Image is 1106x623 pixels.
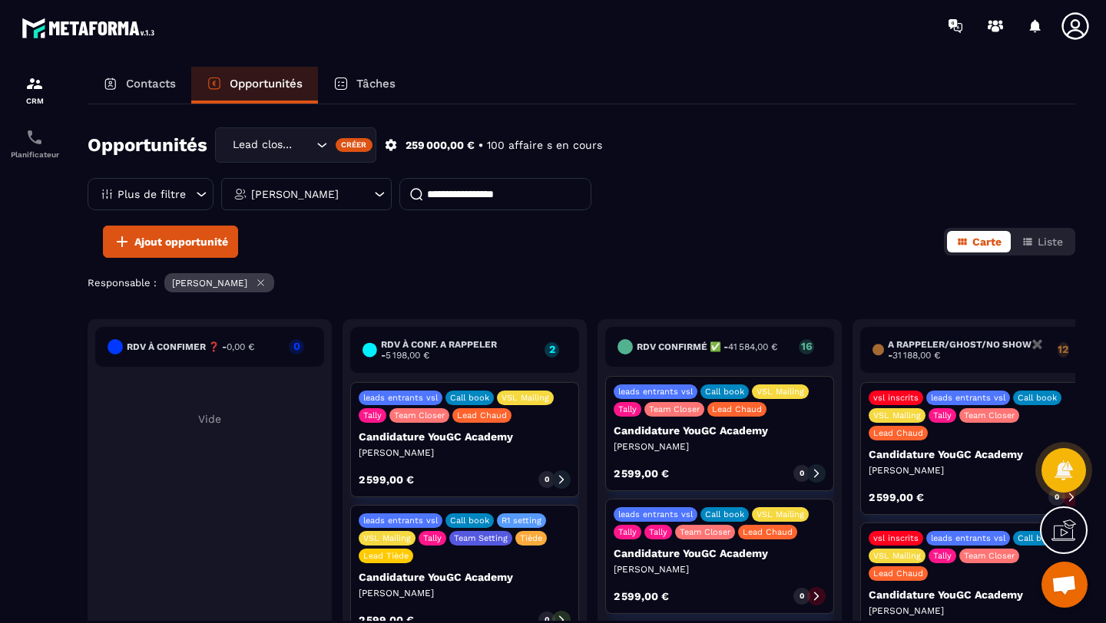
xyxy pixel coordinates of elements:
p: leads entrants vsl [363,393,438,403]
span: Ajout opportunité [134,234,228,249]
img: logo [22,14,160,42]
p: Tally [423,533,442,543]
p: 2 599,00 € [614,468,669,479]
p: Lead Tiède [363,551,409,561]
div: Search for option [215,127,376,163]
p: Candidature YouGC Academy [359,571,571,583]
span: Carte [972,236,1002,248]
span: Lead closing [229,137,297,153]
p: Call book [1018,533,1057,543]
p: Call book [450,393,489,403]
span: Liste [1038,236,1063,248]
p: vsl inscrits [873,393,919,403]
p: VSL Mailing [873,551,921,561]
p: 0 [289,341,304,351]
p: Call book [705,509,744,519]
p: 2 599,00 € [614,591,669,602]
span: 31 188,00 € [892,350,940,361]
p: CRM [4,97,65,105]
p: 2 599,00 € [869,492,924,503]
p: 100 affaire s en cours [487,138,602,153]
div: Ouvrir le chat [1041,562,1088,608]
p: Vide [95,413,324,425]
span: 5 198,00 € [386,350,429,361]
p: Team Closer [964,410,1015,420]
p: 0 [800,591,804,602]
p: • [478,138,483,153]
p: 0 [800,468,804,479]
p: [PERSON_NAME] [359,447,571,459]
p: Tally [649,527,667,537]
h6: RDV à conf. A RAPPELER - [381,339,537,361]
p: Lead Chaud [743,527,793,537]
p: [PERSON_NAME] [251,189,339,199]
p: Contacts [126,77,176,91]
span: 41 584,00 € [728,341,777,352]
p: Call book [705,387,744,397]
button: Carte [947,231,1011,252]
p: Tally [618,527,637,537]
p: leads entrants vsl [931,533,1005,543]
p: Team Closer [394,410,445,420]
a: schedulerschedulerPlanificateur [4,117,65,170]
div: Créer [336,138,373,152]
button: Liste [1012,231,1072,252]
p: Call book [450,516,489,526]
p: leads entrants vsl [618,509,693,519]
span: 0,00 € [227,341,254,352]
p: Planificateur [4,150,65,159]
p: Call book [1018,393,1057,403]
p: Candidature YouGC Academy [614,547,826,559]
p: Team Setting [454,533,508,543]
p: Team Closer [964,551,1015,561]
p: 2 599,00 € [359,474,414,485]
p: Candidature YouGC Academy [614,424,826,437]
a: Opportunités [191,67,318,104]
p: Tâches [356,77,396,91]
img: formation [25,74,44,93]
p: 16 [799,341,814,351]
p: Tiède [520,533,542,543]
p: Tally [933,551,952,561]
a: Contacts [88,67,191,104]
p: Team Closer [649,404,700,414]
p: 259 000,00 € [406,138,475,153]
p: Lead Chaud [457,410,507,420]
p: VSL Mailing [757,509,804,519]
p: Candidature YouGC Academy [869,588,1081,601]
p: Tally [933,410,952,420]
p: 0 [545,474,549,485]
a: Tâches [318,67,411,104]
p: VSL Mailing [873,410,921,420]
input: Search for option [297,137,313,153]
p: Lead Chaud [712,404,762,414]
p: Candidature YouGC Academy [359,430,571,443]
p: Tally [618,404,637,414]
p: VSL Mailing [757,387,804,397]
p: [PERSON_NAME] [869,464,1081,476]
p: VSL Mailing [363,533,411,543]
button: Ajout opportunité [103,226,238,258]
h6: Rdv confirmé ✅ - [637,341,777,352]
p: Lead Chaud [873,569,923,578]
p: VSL Mailing [502,393,549,403]
p: vsl inscrits [873,533,919,543]
p: Tally [363,410,382,420]
p: [PERSON_NAME] [172,278,247,288]
p: [PERSON_NAME] [359,587,571,599]
p: R1 setting [502,516,541,526]
h6: RDV à confimer ❓ - [127,341,254,352]
p: Responsable : [88,277,157,288]
p: leads entrants vsl [363,516,438,526]
p: leads entrants vsl [618,387,693,397]
h6: A RAPPELER/GHOST/NO SHOW✖️ - [888,339,1049,361]
a: formationformationCRM [4,63,65,117]
p: [PERSON_NAME] [614,563,826,575]
p: Plus de filtre [118,189,186,199]
p: Candidature YouGC Academy [869,448,1081,460]
p: 12 [1058,344,1069,354]
p: [PERSON_NAME] [614,440,826,453]
p: Team Closer [680,527,730,537]
p: [PERSON_NAME] [869,605,1081,617]
p: leads entrants vsl [931,393,1005,403]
